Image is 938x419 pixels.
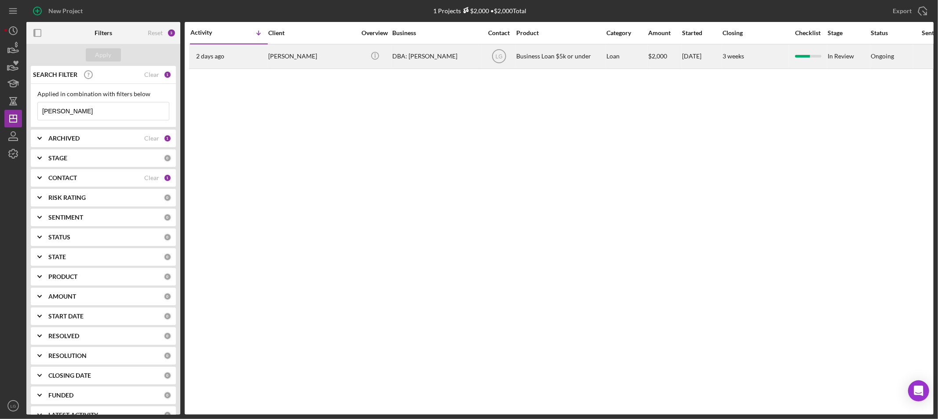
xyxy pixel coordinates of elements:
[164,312,172,320] div: 0
[86,48,121,61] button: Apply
[48,313,84,320] b: START DATE
[358,29,391,36] div: Overview
[884,2,934,20] button: Export
[48,135,80,142] b: ARCHIVED
[48,253,66,260] b: STATE
[4,397,22,415] button: LG
[48,392,73,399] b: FUNDED
[164,293,172,300] div: 0
[196,53,224,60] time: 2025-10-08 19:33
[164,332,172,340] div: 0
[48,412,98,419] b: LATEST ACTIVITY
[26,2,91,20] button: New Project
[144,71,159,78] div: Clear
[164,174,172,182] div: 1
[682,45,722,68] div: [DATE]
[871,29,913,36] div: Status
[828,45,870,68] div: In Review
[144,135,159,142] div: Clear
[392,45,480,68] div: DBA: [PERSON_NAME]
[723,29,788,36] div: Closing
[48,352,87,359] b: RESOLUTION
[268,29,356,36] div: Client
[95,48,112,61] div: Apply
[37,90,169,98] div: Applied in combination with filters below
[95,29,112,36] b: Filters
[268,45,356,68] div: [PERSON_NAME]
[48,155,67,162] b: STAGE
[33,71,77,78] b: SEARCH FILTER
[48,174,77,181] b: CONTACT
[682,29,722,36] div: Started
[164,253,172,261] div: 0
[48,293,76,300] b: AMOUNT
[606,45,647,68] div: Loan
[164,352,172,360] div: 0
[164,71,172,79] div: 1
[167,29,176,37] div: 3
[164,233,172,241] div: 0
[164,411,172,419] div: 0
[190,29,229,36] div: Activity
[48,332,79,340] b: RESOLVED
[723,52,744,60] time: 3 weeks
[606,29,647,36] div: Category
[164,391,172,399] div: 0
[893,2,912,20] div: Export
[828,29,870,36] div: Stage
[164,372,172,379] div: 0
[48,273,77,280] b: PRODUCT
[11,404,16,408] text: LG
[495,54,502,60] text: LG
[48,372,91,379] b: CLOSING DATE
[516,45,604,68] div: Business Loan $5k or under
[164,213,172,221] div: 0
[789,29,827,36] div: Checklist
[516,29,604,36] div: Product
[871,53,894,60] div: Ongoing
[48,234,70,241] b: STATUS
[148,29,163,36] div: Reset
[48,194,86,201] b: RISK RATING
[48,214,83,221] b: SENTIMENT
[164,273,172,281] div: 0
[164,134,172,142] div: 1
[164,194,172,202] div: 0
[48,2,83,20] div: New Project
[164,154,172,162] div: 0
[482,29,515,36] div: Contact
[648,45,681,68] div: $2,000
[648,29,681,36] div: Amount
[392,29,480,36] div: Business
[461,7,489,14] div: $2,000
[908,380,929,401] div: Open Intercom Messenger
[144,174,159,181] div: Clear
[434,7,527,14] div: 1 Projects • $2,000 Total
